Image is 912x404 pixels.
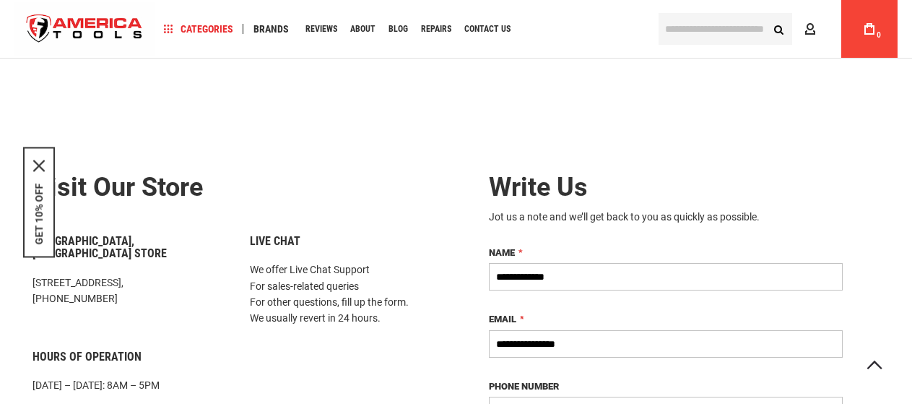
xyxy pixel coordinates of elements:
[32,351,228,364] h6: Hours of Operation
[14,2,155,56] img: America Tools
[32,377,228,393] p: [DATE] – [DATE]: 8AM – 5PM
[164,24,233,34] span: Categories
[247,20,295,39] a: Brands
[253,24,289,34] span: Brands
[382,20,414,39] a: Blog
[489,314,516,325] span: Email
[765,15,792,43] button: Search
[388,25,408,33] span: Blog
[350,25,375,33] span: About
[33,160,45,171] svg: close icon
[489,247,515,258] span: Name
[344,20,382,39] a: About
[32,235,228,260] h6: [GEOGRAPHIC_DATA], [GEOGRAPHIC_DATA] Store
[299,20,344,39] a: Reviews
[157,20,240,39] a: Categories
[489,210,843,224] div: Jot us a note and we’ll get back to you as quickly as possible.
[33,160,45,171] button: Close
[489,381,559,392] span: Phone Number
[709,358,912,404] iframe: LiveChat chat widget
[250,262,446,327] p: We offer Live Chat Support For sales-related queries For other questions, fill up the form. We us...
[458,20,517,39] a: Contact Us
[489,172,588,202] span: Write Us
[250,235,446,248] h6: Live Chat
[14,2,155,56] a: store logo
[421,25,451,33] span: Repairs
[464,25,511,33] span: Contact Us
[33,183,45,244] button: GET 10% OFF
[305,25,337,33] span: Reviews
[877,31,881,39] span: 0
[414,20,458,39] a: Repairs
[32,173,446,202] h2: Visit our store
[32,275,228,307] p: [STREET_ADDRESS], [PHONE_NUMBER]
